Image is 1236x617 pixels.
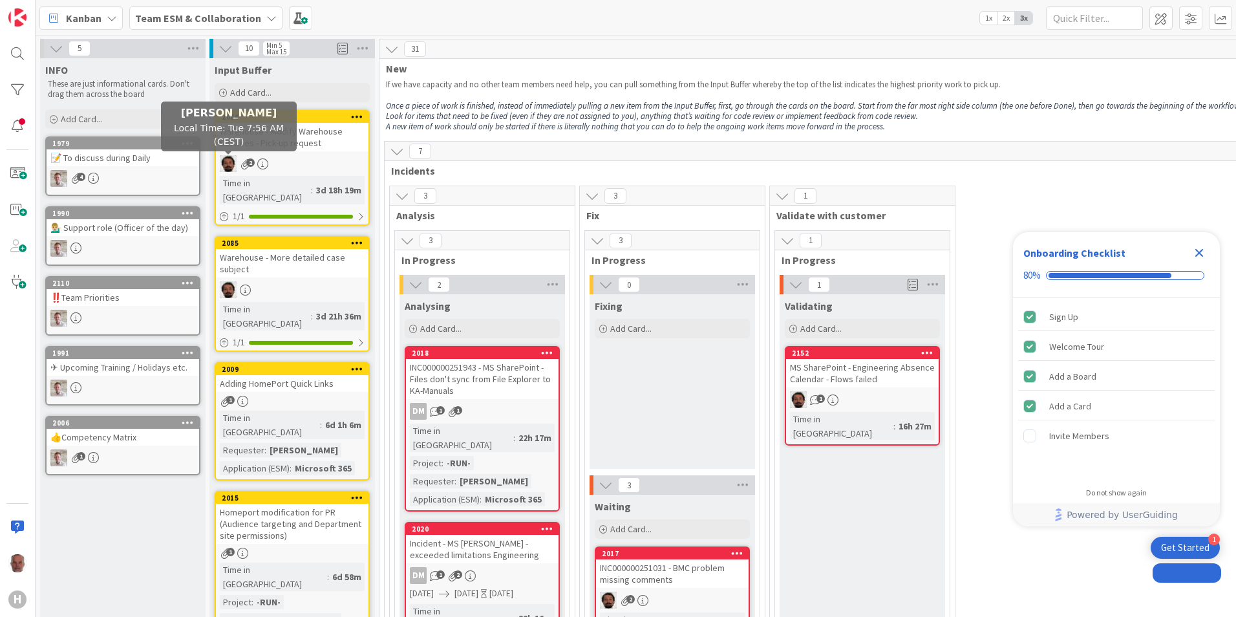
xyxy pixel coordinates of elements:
div: 1979 [47,138,199,149]
span: Add Card... [610,523,652,535]
span: 10 [238,41,260,56]
div: 2017 [602,549,749,558]
span: [DATE] [454,587,478,600]
div: 16h 27m [895,419,935,433]
div: 2009Adding HomePort Quick Links [216,363,368,392]
span: 31 [404,41,426,57]
div: 👍Competency Matrix [47,429,199,446]
span: 2 [626,595,635,603]
span: 1 [77,452,85,460]
span: : [454,474,456,488]
div: Application (ESM) [220,461,290,475]
div: Time in [GEOGRAPHIC_DATA] [220,563,327,591]
span: : [513,431,515,445]
span: : [327,570,329,584]
span: Waiting [595,500,631,513]
span: 3 [420,233,442,248]
input: Quick Filter... [1046,6,1143,30]
div: 3d 21h 36m [313,309,365,323]
div: Rd [47,310,199,327]
div: Time in [GEOGRAPHIC_DATA] [220,176,311,204]
div: MS SharePoint - Engineering Absence Calendar - Flows failed [786,359,939,387]
span: 3 [610,233,632,248]
span: : [480,492,482,506]
span: 7 [409,144,431,159]
span: Add Card... [610,323,652,334]
div: [PERSON_NAME] [266,443,341,457]
img: AC [220,155,237,172]
div: 2017 [596,548,749,559]
div: 2152MS SharePoint - Engineering Absence Calendar - Flows failed [786,347,939,387]
div: Microsoft 365 [482,492,545,506]
span: 1x [980,12,997,25]
span: 5 [69,41,91,56]
span: 1 [226,548,235,556]
div: Get Started [1161,541,1209,554]
span: Analysis [396,209,559,222]
div: 1990💁🏼‍♂️ Support role (Officer of the day) [47,208,199,236]
span: [DATE] [410,587,434,600]
div: Welcome Tour is complete. [1018,332,1215,361]
div: 2009 [216,363,368,375]
img: Rd [50,240,67,257]
span: 1 [454,406,462,415]
div: 2018INC000000251943 - MS SharePoint - Files don't sync from File Explorer to KA-Manuals [406,347,559,399]
div: AC [786,391,939,408]
span: In Progress [591,254,743,266]
span: Analysing [405,299,451,312]
div: Checklist items [1013,298,1220,479]
div: Checklist Container [1013,232,1220,526]
span: 3 [618,477,640,493]
div: Onboarding Checklist [1023,245,1125,261]
div: Sign Up is complete. [1018,303,1215,331]
div: Incident - MS [PERSON_NAME] - exceeded limitations Engineering [406,535,559,563]
div: 💁🏼‍♂️ Support role (Officer of the day) [47,219,199,236]
span: 3 [604,188,626,204]
img: AC [220,281,237,298]
div: 2006 [47,417,199,429]
span: : [893,419,895,433]
em: A new item of work should only be started if there is literally nothing that you can do to help t... [386,121,885,132]
span: Fixing [595,299,623,312]
div: Add a Card [1049,398,1091,414]
span: 2 [454,570,462,579]
div: Do not show again [1086,488,1147,498]
div: 1990 [47,208,199,219]
div: H [8,590,27,609]
div: Requester [220,443,264,457]
div: 2017INC000000251031 - BMC problem missing comments [596,548,749,588]
div: 1979 [52,139,199,148]
div: ✈ Upcoming Training / Holidays etc. [47,359,199,376]
div: 1990 [52,209,199,218]
div: Rd [47,240,199,257]
div: 2018 [406,347,559,359]
span: Powered by UserGuiding [1067,507,1178,523]
img: Rd [50,449,67,466]
span: 1 [436,406,445,415]
div: 2085 [216,237,368,249]
span: Add Card... [61,113,102,125]
div: INC000000251943 - MS SharePoint - Files don't sync from File Explorer to KA-Manuals [406,359,559,399]
div: 2009 [222,365,368,374]
div: 1991 [52,349,199,358]
div: Open Get Started checklist, remaining modules: 1 [1151,537,1220,559]
img: Rd [50,380,67,396]
div: Max 15 [266,49,286,55]
div: Local Time: Tue 7:56 AM (CEST) [161,102,297,151]
span: 3 [414,188,436,204]
div: Rd [47,170,199,187]
img: AC [600,592,617,609]
img: HB [8,554,27,572]
span: Add Card... [800,323,842,334]
div: [DATE] [489,587,513,600]
span: : [442,456,443,470]
div: 1991 [47,347,199,359]
div: 1/1 [216,334,368,351]
div: 1 [1208,534,1220,545]
div: Warehouse - More detailed case subject [216,249,368,277]
div: Footer [1013,503,1220,526]
div: INC000000251031 - BMC problem missing comments [596,559,749,588]
em: Look for items that need to be fixed (even if they are not assigned to you), anything that’s wait... [386,111,918,122]
img: AC [790,391,807,408]
b: Team ESM & Collaboration [135,12,261,25]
